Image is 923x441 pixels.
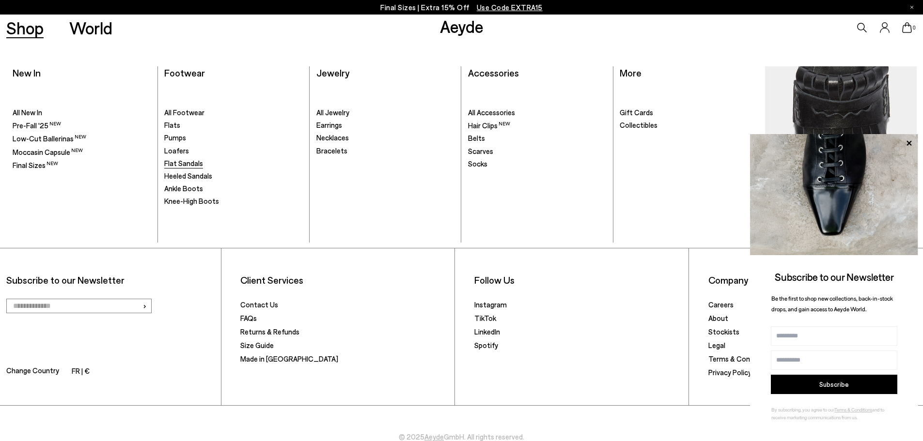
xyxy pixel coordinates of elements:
[142,299,147,313] span: ›
[164,197,219,205] span: Knee-High Boots
[164,146,189,155] span: Loafers
[13,121,61,130] span: Pre-Fall '25
[474,314,496,322] a: TikTok
[316,121,455,130] a: Earrings
[620,108,653,117] span: Gift Cards
[771,295,893,313] span: Be the first to shop new collections, back-in-stock drops, and gain access to Aeyde World.
[13,161,58,169] span: Final Sizes
[902,22,912,33] a: 0
[708,354,772,363] a: Terms & Conditions
[164,133,303,143] a: Pumps
[468,134,607,143] a: Belts
[316,67,349,78] a: Jewelry
[771,407,834,412] span: By subscribing, you agree to our
[440,16,484,36] a: Aeyde
[164,159,303,168] a: Flat Sandals
[468,147,493,155] span: Scarves
[775,271,894,283] span: Subscribe to our Newsletter
[912,25,917,30] span: 0
[468,147,607,156] a: Scarves
[316,133,349,142] span: Necklaces
[6,365,59,379] span: Change Country
[380,1,543,14] p: Final Sizes | Extra 15% Off
[240,327,299,336] a: Returns & Refunds
[468,108,607,118] a: All Accessories
[6,19,44,36] a: Shop
[240,354,338,363] a: Made in [GEOGRAPHIC_DATA]
[766,66,917,236] img: Mobile_e6eede4d-78b8-4bd1-ae2a-4197e375e133_900x.jpg
[164,133,186,142] span: Pumps
[13,108,42,117] span: All New In
[316,108,349,117] span: All Jewelry
[13,134,86,143] span: Low-Cut Ballerinas
[69,19,112,36] a: World
[468,159,607,169] a: Socks
[13,147,151,157] a: Moccasin Capsule
[474,274,682,286] li: Follow Us
[164,184,203,193] span: Ankle Boots
[164,108,204,117] span: All Footwear
[468,159,487,168] span: Socks
[316,146,347,155] span: Bracelets
[164,146,303,156] a: Loafers
[240,341,274,350] a: Size Guide
[620,121,657,129] span: Collectibles
[164,67,205,78] a: Footwear
[474,327,500,336] a: LinkedIn
[750,134,918,255] img: ca3f721fb6ff708a270709c41d776025.jpg
[240,274,448,286] li: Client Services
[164,159,203,167] span: Flat Sandals
[13,121,151,131] a: Pre-Fall '25
[620,67,641,78] a: More
[13,148,83,156] span: Moccasin Capsule
[708,300,734,309] a: Careers
[474,341,498,350] a: Spotify
[620,108,759,118] a: Gift Cards
[834,407,872,412] a: Terms & Conditions
[708,274,917,286] li: Company
[164,171,212,180] span: Heeled Sandals
[771,375,897,394] button: Subscribe
[316,146,455,156] a: Bracelets
[164,121,303,130] a: Flats
[240,314,257,322] a: FAQs
[6,274,214,286] p: Subscribe to our Newsletter
[620,121,759,130] a: Collectibles
[708,327,739,336] a: Stockists
[468,108,515,117] span: All Accessories
[708,314,728,322] a: About
[164,108,303,118] a: All Footwear
[13,160,151,170] a: Final Sizes
[316,133,455,143] a: Necklaces
[708,341,725,350] a: Legal
[316,121,342,129] span: Earrings
[240,300,278,309] a: Contact Us
[13,67,41,78] a: New In
[164,171,303,181] a: Heeled Sandals
[164,197,303,206] a: Knee-High Boots
[164,121,180,129] span: Flats
[316,108,455,118] a: All Jewelry
[424,432,444,441] a: Aeyde
[72,365,90,379] li: FR | €
[164,184,303,194] a: Ankle Boots
[468,67,519,78] a: Accessories
[13,108,151,118] a: All New In
[708,368,751,377] a: Privacy Policy
[468,121,510,130] span: Hair Clips
[474,300,507,309] a: Instagram
[13,134,151,144] a: Low-Cut Ballerinas
[477,3,543,12] span: Navigate to /collections/ss25-final-sizes
[468,121,607,131] a: Hair Clips
[468,134,485,142] span: Belts
[766,66,917,236] a: Moccasin Capsule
